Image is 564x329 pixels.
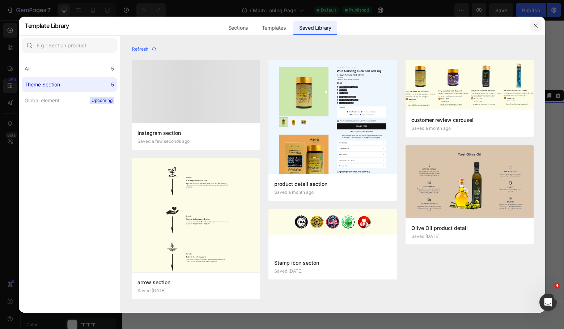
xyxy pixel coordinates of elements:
[293,21,337,35] div: Saved Library
[256,21,292,35] div: Templates
[268,209,397,235] img: -a-gempagesversionv7shop-id567882393889801153theme-section-id574386267832189796.jpg
[219,143,273,193] img: gempages_567882393889801153-2a1b1451-3233-4c28-9869-43925cc83b4a.png
[55,197,109,252] img: gempages_567882393889801153-16644c05-e66d-4a12-972c-185f0820204c.png
[327,197,382,252] img: gempages_567882393889801153-b9bd1e8a-3bf0-4918-ac2e-66134bcf732b.png
[327,143,382,193] img: gempages_567882393889801153-2a1b1451-3233-4c28-9869-43925cc83b4a.png
[137,288,166,293] p: Saved [DATE]
[164,143,219,197] img: gempages_567882393889801153-b9bd1e8a-3bf0-4918-ac2e-66134bcf732b.png
[554,283,560,289] span: 4
[273,197,327,247] img: gempages_567882393889801153-2a1b1451-3233-4c28-9869-43925cc83b4a.png
[132,158,260,321] img: -a-gempagesversionv7shop-id567882393889801153theme-section-id573346415464416372.jpg
[411,126,451,131] p: Saved a month ago
[274,258,391,267] p: Stamp icon secton
[268,60,397,291] img: -a-gempagesversionv7shop-id567882393889801153theme-section-id576825522282037856.jpg
[274,269,302,274] p: Saved [DATE]
[274,180,391,188] p: product detail section
[382,197,437,247] img: gempages_567882393889801153-2a1b1451-3233-4c28-9869-43925cc83b4a.png
[109,143,164,193] img: gempages_567882393889801153-2a1b1451-3233-4c28-9869-43925cc83b4a.png
[137,278,254,287] p: arrow section
[411,234,440,239] p: Saved [DATE]
[388,71,420,80] button: AI Content
[22,38,117,53] input: E.g.: Section product
[222,21,254,35] div: Sections
[382,143,437,197] img: gempages_567882393889801153-b9bd1e8a-3bf0-4918-ac2e-66134bcf732b.png
[411,224,528,232] p: Olive Oil product detail
[137,129,254,137] p: Instagram section
[164,197,219,247] img: gempages_567882393889801153-2a1b1451-3233-4c28-9869-43925cc83b4a.png
[90,97,114,104] span: Upcoming
[273,143,327,197] img: gempages_567882393889801153-16644c05-e66d-4a12-972c-185f0820204c.png
[111,80,114,89] div: 5
[539,294,557,311] iframe: Intercom live chat
[55,143,109,197] img: gempages_567882393889801153-16644c05-e66d-4a12-972c-185f0820204c.png
[111,64,114,73] div: 5
[25,96,60,105] div: Global element
[25,80,60,89] div: Theme Section
[219,197,273,252] img: gempages_567882393889801153-16644c05-e66d-4a12-972c-185f0820204c.png
[406,145,534,218] img: -a-gempagesversionv7shop-id567882393889801153theme-section-id574384219082458013.jpg
[406,60,534,110] img: -a-gempagesversionv7shop-id567882393889801153theme-section-id575972574341628754.jpg
[25,64,30,73] div: All
[411,116,528,124] p: customer review carousel
[132,44,157,54] button: Refresh
[25,16,69,35] h2: Template Library
[337,72,383,78] p: Create Theme Section
[12,10,430,52] p: My wife, who had consistently [MEDICAL_DATA] readings above 130 during medical visits, also began...
[109,197,164,252] img: gempages_567882393889801153-b9bd1e8a-3bf0-4918-ac2e-66134bcf732b.png
[132,46,157,52] div: Refresh
[274,190,314,195] p: Saved a month ago
[137,139,190,144] p: Saved a few seconds ago
[299,72,323,78] div: Section 10
[192,111,250,125] h2: # Instagram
